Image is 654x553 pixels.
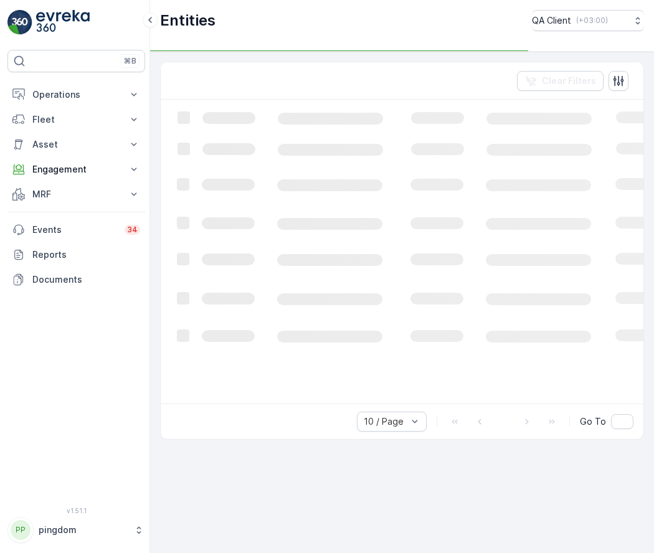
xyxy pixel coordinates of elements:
[7,267,145,292] a: Documents
[32,188,120,201] p: MRF
[32,248,140,261] p: Reports
[580,415,606,428] span: Go To
[160,11,216,31] p: Entities
[32,224,117,236] p: Events
[7,157,145,182] button: Engagement
[7,242,145,267] a: Reports
[32,138,120,151] p: Asset
[124,56,136,66] p: ⌘B
[532,10,644,31] button: QA Client(+03:00)
[36,10,90,35] img: logo_light-DOdMpM7g.png
[7,507,145,514] span: v 1.51.1
[7,132,145,157] button: Asset
[32,113,120,126] p: Fleet
[127,225,138,235] p: 34
[32,163,120,176] p: Engagement
[7,517,145,543] button: PPpingdom
[542,75,596,87] p: Clear Filters
[517,71,604,91] button: Clear Filters
[11,520,31,540] div: PP
[7,10,32,35] img: logo
[532,14,571,27] p: QA Client
[7,217,145,242] a: Events34
[7,82,145,107] button: Operations
[7,107,145,132] button: Fleet
[39,524,128,536] p: pingdom
[7,182,145,207] button: MRF
[576,16,608,26] p: ( +03:00 )
[32,88,120,101] p: Operations
[32,273,140,286] p: Documents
